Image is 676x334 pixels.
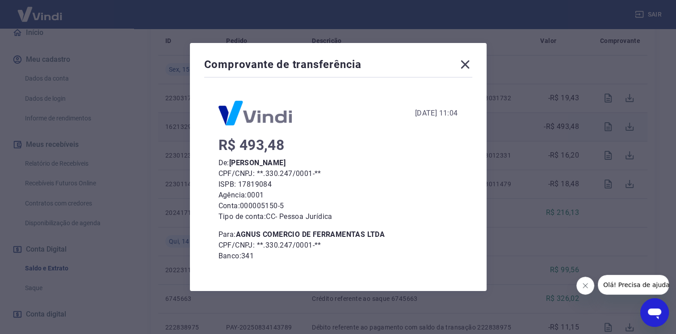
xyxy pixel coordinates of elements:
div: Comprovante de transferência [204,57,472,75]
span: Olá! Precisa de ajuda? [5,6,75,13]
b: AGNUS COMERCIO DE FERRAMENTAS LTDA [236,230,385,239]
p: Tipo de conta: CC - Pessoa Jurídica [218,211,458,222]
p: Banco: 341 [218,251,458,261]
span: R$ 493,48 [218,137,285,154]
iframe: Botão para abrir a janela de mensagens [640,298,669,327]
p: ISPB: 17819084 [218,179,458,190]
div: [DATE] 11:04 [415,108,458,119]
p: CPF/CNPJ: **.330.247/0001-** [218,168,458,179]
b: [PERSON_NAME] [229,158,286,167]
p: Para: [218,229,458,240]
iframe: Fechar mensagem [576,277,594,295]
iframe: Mensagem da empresa [598,275,669,295]
p: CPF/CNPJ: **.330.247/0001-** [218,240,458,251]
img: Logo [218,101,292,125]
p: De: [218,158,458,168]
p: Agência: 0001 [218,190,458,201]
p: Conta: 000005150-5 [218,201,458,211]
